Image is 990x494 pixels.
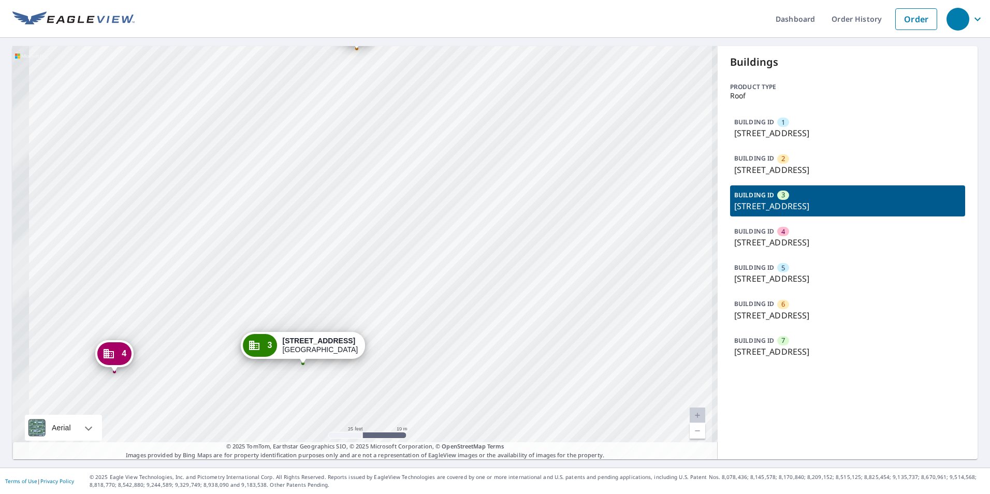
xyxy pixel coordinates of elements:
[781,299,785,309] span: 6
[122,350,126,357] span: 4
[40,477,74,485] a: Privacy Policy
[90,473,985,489] p: © 2025 Eagle View Technologies, Inc. and Pictometry International Corp. All Rights Reserved. Repo...
[5,478,74,484] p: |
[730,92,965,100] p: Roof
[12,11,135,27] img: EV Logo
[895,8,937,30] a: Order
[781,263,785,273] span: 5
[781,154,785,164] span: 2
[690,423,705,439] a: Current Level 20, Zoom Out
[781,227,785,237] span: 4
[734,309,961,322] p: [STREET_ADDRESS]
[734,118,774,126] p: BUILDING ID
[781,118,785,127] span: 1
[95,340,134,372] div: Dropped pin, building 4, Commercial property, 1315 N West St Wichita, KS 67203
[734,154,774,163] p: BUILDING ID
[282,337,358,354] div: [GEOGRAPHIC_DATA]
[734,263,774,272] p: BUILDING ID
[267,341,272,349] span: 3
[734,272,961,285] p: [STREET_ADDRESS]
[241,332,365,364] div: Dropped pin, building 3, Commercial property, 1315 N West St Wichita, KS 67203
[12,442,718,459] p: Images provided by Bing Maps are for property identification purposes only and are not a represen...
[734,164,961,176] p: [STREET_ADDRESS]
[734,236,961,249] p: [STREET_ADDRESS]
[734,200,961,212] p: [STREET_ADDRESS]
[781,336,785,345] span: 7
[734,191,774,199] p: BUILDING ID
[734,336,774,345] p: BUILDING ID
[734,127,961,139] p: [STREET_ADDRESS]
[226,442,504,451] span: © 2025 TomTom, Earthstar Geographics SIO, © 2025 Microsoft Corporation, ©
[690,408,705,423] a: Current Level 20, Zoom In Disabled
[730,82,965,92] p: Product type
[781,190,785,200] span: 3
[487,442,504,450] a: Terms
[25,415,102,441] div: Aerial
[734,345,961,358] p: [STREET_ADDRESS]
[282,337,355,345] strong: [STREET_ADDRESS]
[5,477,37,485] a: Terms of Use
[734,299,774,308] p: BUILDING ID
[734,227,774,236] p: BUILDING ID
[442,442,485,450] a: OpenStreetMap
[730,54,965,70] p: Buildings
[49,415,74,441] div: Aerial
